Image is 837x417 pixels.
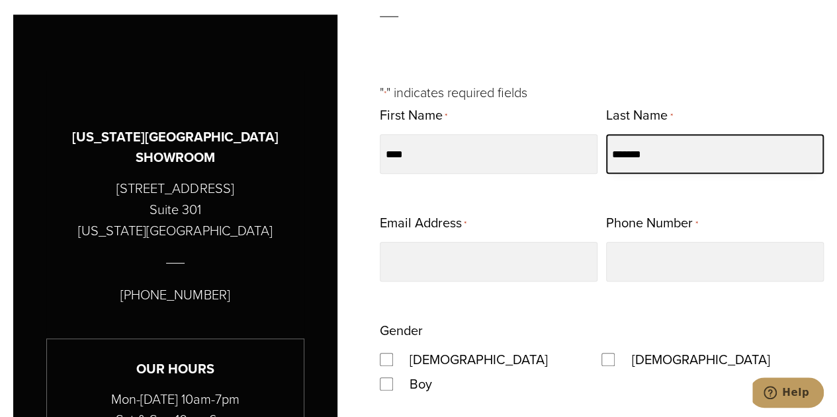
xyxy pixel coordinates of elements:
h3: Our Hours [47,359,304,379]
label: Boy [396,372,445,396]
label: [DEMOGRAPHIC_DATA] [618,348,783,371]
p: [PHONE_NUMBER] [120,284,230,305]
label: First Name [380,103,447,129]
p: [STREET_ADDRESS] Suite 301 [US_STATE][GEOGRAPHIC_DATA] [78,178,272,241]
label: Email Address [380,211,466,237]
label: Last Name [606,103,672,129]
legend: Gender [380,319,423,342]
h3: [US_STATE][GEOGRAPHIC_DATA] SHOWROOM [46,127,304,168]
label: [DEMOGRAPHIC_DATA] [396,348,561,371]
label: Phone Number [606,211,697,237]
p: " " indicates required fields [380,82,824,103]
iframe: Opens a widget where you can chat to one of our agents [752,377,824,410]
